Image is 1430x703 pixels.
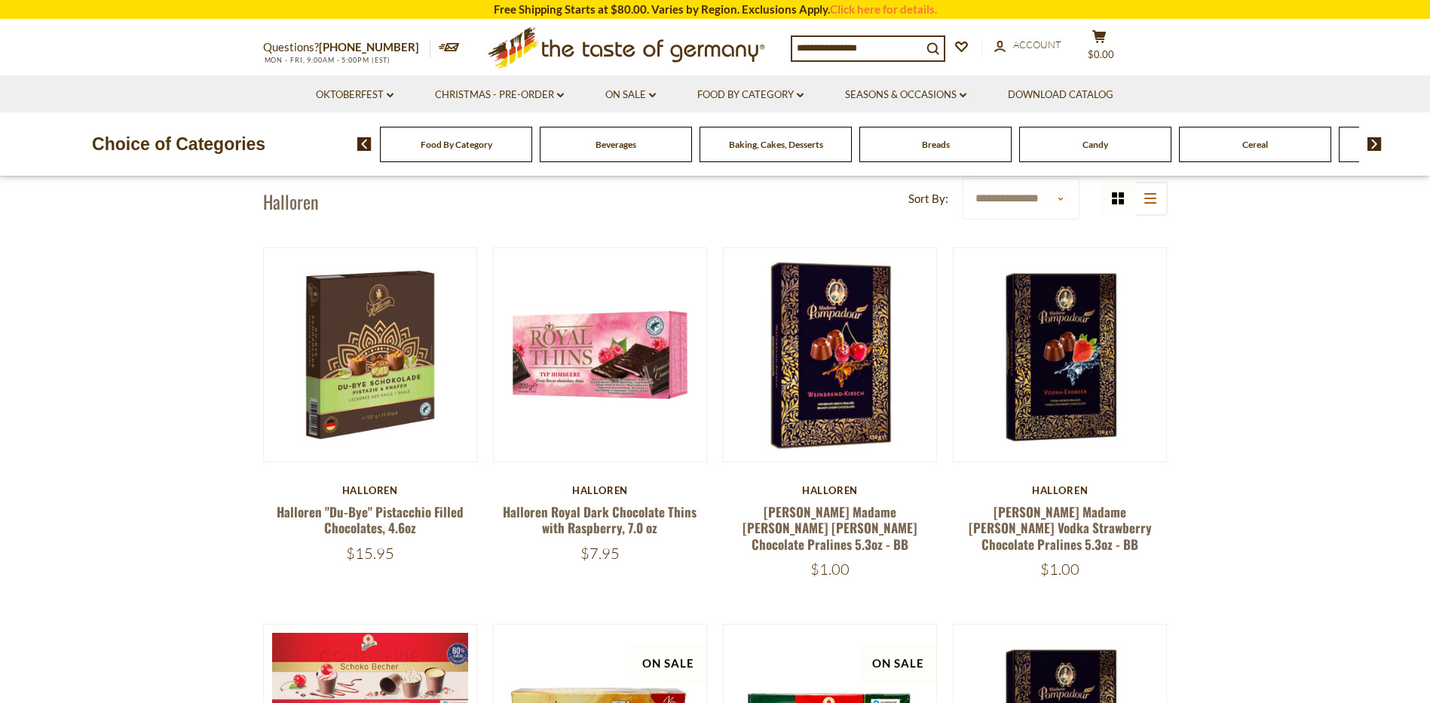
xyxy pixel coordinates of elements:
span: Account [1013,38,1061,51]
img: next arrow [1367,137,1382,151]
a: Halloren Royal Dark Chocolate Thins with Raspberry, 7.0 oz [503,502,697,537]
a: Oktoberfest [316,87,393,103]
img: Halloren Madame Pompadour Cherry Brandy Chocolate Pralines 5.3oz - BB [724,248,937,462]
a: Candy [1082,139,1108,150]
span: $15.95 [346,544,394,563]
div: Halloren [493,484,708,496]
span: $1.00 [1040,560,1079,579]
a: [PHONE_NUMBER] [319,40,419,54]
div: Halloren [953,484,1168,496]
a: On Sale [605,87,656,103]
a: Download Catalog [1008,87,1113,103]
a: Click here for details. [830,2,937,16]
a: Food By Category [421,139,492,150]
a: Breads [922,139,950,150]
label: Sort By: [908,189,948,208]
img: Halloren Madame Pompadour Vodka Strawberry Chocolate Pralines 5.3oz - BB [954,248,1167,462]
a: Halloren "Du-Bye" Pistacchio Filled Chocolates, 4.6oz [277,502,464,537]
button: $0.00 [1077,29,1122,67]
div: Halloren [263,484,478,496]
a: Baking, Cakes, Desserts [729,139,823,150]
a: Food By Category [697,87,804,103]
span: $7.95 [580,544,620,563]
img: Halloren Dark Chocolate Thins with Raspberry [494,248,707,462]
span: $0.00 [1088,48,1114,60]
a: Cereal [1242,139,1268,150]
a: [PERSON_NAME] Madame [PERSON_NAME] [PERSON_NAME] Chocolate Pralines 5.3oz - BB [743,502,917,554]
img: previous arrow [357,137,372,151]
h1: Halloren [263,190,319,213]
span: $1.00 [810,560,850,579]
a: Account [994,37,1061,54]
span: MON - FRI, 9:00AM - 5:00PM (EST) [263,56,391,64]
a: Seasons & Occasions [845,87,966,103]
a: Beverages [596,139,636,150]
img: Halloren Du-Bye Chocolate [264,248,477,462]
a: Christmas - PRE-ORDER [435,87,564,103]
div: Halloren [723,484,938,496]
a: [PERSON_NAME] Madame [PERSON_NAME] Vodka Strawberry Chocolate Pralines 5.3oz - BB [969,502,1152,554]
p: Questions? [263,38,430,57]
